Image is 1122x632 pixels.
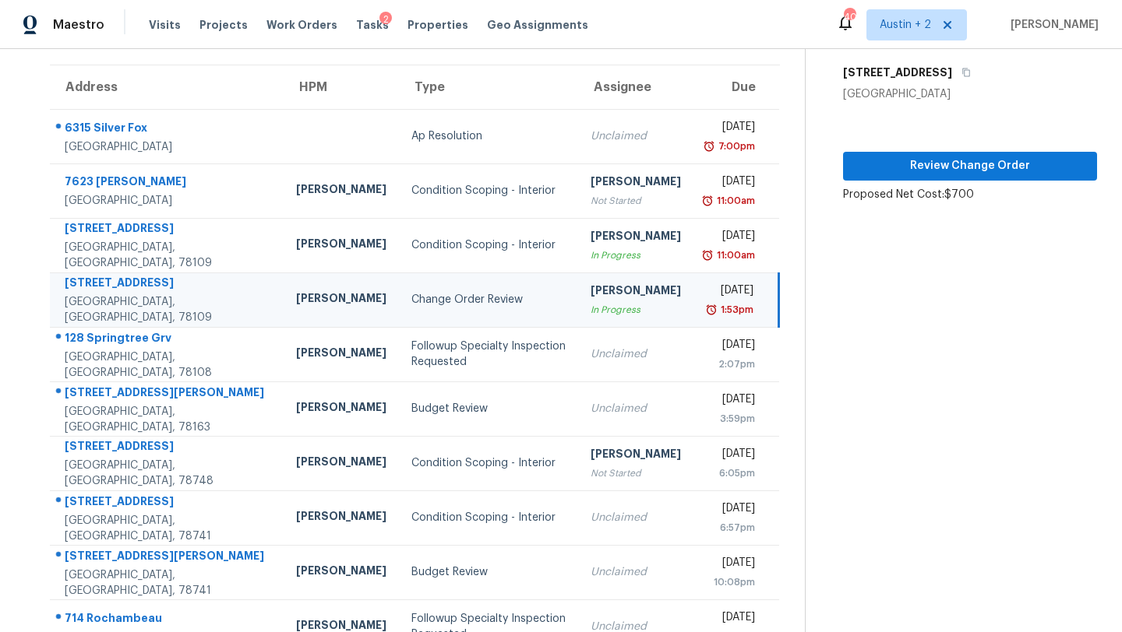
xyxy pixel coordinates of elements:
div: [PERSON_NAME] [296,399,386,419]
img: Overdue Alarm Icon [701,193,714,209]
div: [PERSON_NAME] [296,290,386,310]
div: Ap Resolution [411,128,566,144]
th: Type [399,65,578,109]
div: [GEOGRAPHIC_DATA] [843,86,1097,102]
div: [GEOGRAPHIC_DATA], [GEOGRAPHIC_DATA], 78748 [65,458,271,489]
div: Unclaimed [591,346,681,362]
div: Unclaimed [591,510,681,525]
div: 1:53pm [718,302,753,318]
div: Condition Scoping - Interior [411,455,566,471]
div: [STREET_ADDRESS] [65,493,271,513]
div: [STREET_ADDRESS] [65,438,271,458]
div: Unclaimed [591,401,681,416]
div: [DATE] [706,391,755,411]
div: [PERSON_NAME] [591,228,681,248]
div: [PERSON_NAME] [296,181,386,201]
div: Unclaimed [591,564,681,580]
div: [PERSON_NAME] [296,563,386,582]
div: Not Started [591,193,681,209]
div: [DATE] [706,446,755,465]
div: [PERSON_NAME] [296,454,386,473]
div: 7623 [PERSON_NAME] [65,174,271,193]
div: [GEOGRAPHIC_DATA], [GEOGRAPHIC_DATA], 78108 [65,349,271,381]
div: Condition Scoping - Interior [411,183,566,198]
div: [GEOGRAPHIC_DATA], [GEOGRAPHIC_DATA], 78109 [65,240,271,271]
div: [GEOGRAPHIC_DATA], [GEOGRAPHIC_DATA], 78741 [65,513,271,544]
div: 128 Springtree Grv [65,330,271,349]
div: [GEOGRAPHIC_DATA], [GEOGRAPHIC_DATA], 78741 [65,567,271,599]
div: [GEOGRAPHIC_DATA], [GEOGRAPHIC_DATA], 78109 [65,294,271,325]
div: Not Started [591,465,681,481]
div: [PERSON_NAME] [296,236,386,255]
div: Followup Specialty Inspection Requested [411,339,566,370]
div: [DATE] [706,500,755,520]
div: 3:59pm [706,411,755,427]
span: Tasks [356,19,389,30]
span: [PERSON_NAME] [1004,17,1099,33]
button: Review Change Order [843,152,1097,181]
div: [STREET_ADDRESS] [65,220,271,240]
div: [STREET_ADDRESS][PERSON_NAME] [65,548,271,567]
th: HPM [284,65,399,109]
div: Change Order Review [411,292,566,307]
div: 7:00pm [715,139,755,154]
div: [DATE] [706,228,755,248]
div: [PERSON_NAME] [296,345,386,364]
div: 714 Rochambeau [65,610,271,630]
div: Condition Scoping - Interior [411,510,566,525]
div: 6:57pm [706,520,755,535]
div: [STREET_ADDRESS][PERSON_NAME] [65,384,271,404]
img: Overdue Alarm Icon [705,302,718,318]
span: Work Orders [266,17,337,33]
span: Maestro [53,17,104,33]
div: 10:08pm [706,574,755,590]
div: [DATE] [706,337,755,356]
div: Condition Scoping - Interior [411,237,566,253]
div: 6315 Silver Fox [65,120,271,139]
div: [PERSON_NAME] [591,446,681,465]
div: 6:05pm [706,465,755,481]
div: Budget Review [411,564,566,580]
span: Properties [408,17,468,33]
h5: [STREET_ADDRESS] [843,65,952,80]
th: Address [50,65,284,109]
div: 11:00am [714,193,755,209]
span: Geo Assignments [487,17,588,33]
div: [DATE] [706,609,755,629]
div: [DATE] [706,174,755,193]
div: [PERSON_NAME] [591,174,681,193]
div: In Progress [591,302,681,318]
div: 2:07pm [706,356,755,372]
div: [GEOGRAPHIC_DATA], [GEOGRAPHIC_DATA], 78163 [65,404,271,435]
span: Projects [199,17,248,33]
div: In Progress [591,248,681,263]
th: Assignee [578,65,693,109]
div: Unclaimed [591,128,681,144]
button: Copy Address [952,58,973,86]
div: [GEOGRAPHIC_DATA] [65,193,271,209]
div: Proposed Net Cost: $700 [843,187,1097,202]
div: [GEOGRAPHIC_DATA] [65,139,271,155]
div: 11:00am [714,248,755,263]
div: [PERSON_NAME] [296,508,386,528]
span: Visits [149,17,181,33]
div: Budget Review [411,401,566,416]
div: [STREET_ADDRESS] [65,275,271,294]
span: Austin + 2 [880,17,931,33]
div: 40 [844,9,855,25]
span: Review Change Order [856,156,1085,176]
div: [PERSON_NAME] [591,283,681,302]
div: [DATE] [706,555,755,574]
img: Overdue Alarm Icon [703,139,715,154]
th: Due [693,65,779,109]
div: [DATE] [706,119,755,139]
div: [DATE] [706,283,754,302]
div: 2 [379,12,392,27]
img: Overdue Alarm Icon [701,248,714,263]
